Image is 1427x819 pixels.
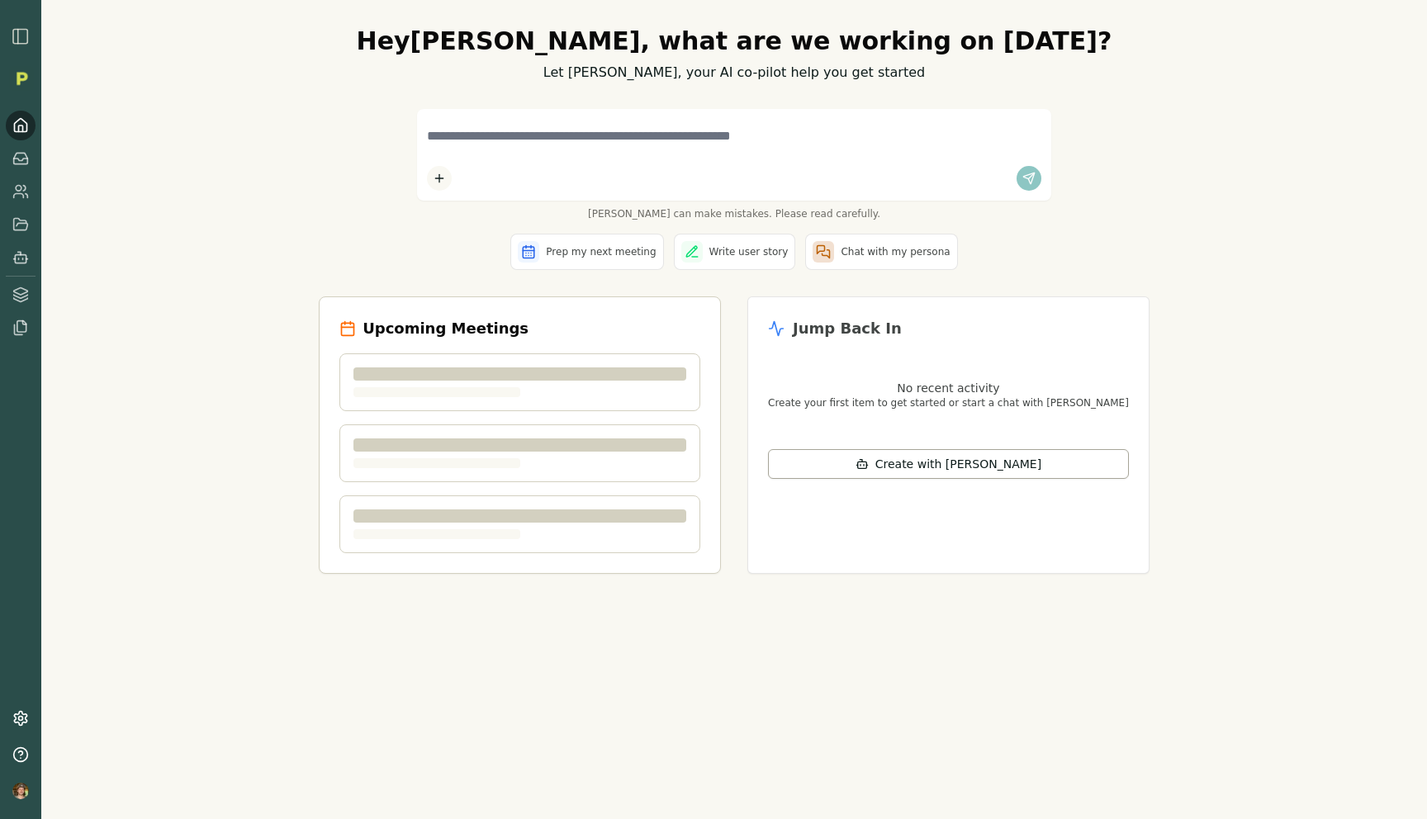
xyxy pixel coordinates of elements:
button: Send message [1017,166,1041,191]
button: Add content to chat [427,166,452,191]
img: sidebar [11,26,31,46]
p: Create your first item to get started or start a chat with [PERSON_NAME] [768,396,1129,409]
span: Prep my next meeting [546,245,656,258]
button: Create with [PERSON_NAME] [768,449,1129,479]
p: Let [PERSON_NAME], your AI co-pilot help you get started [319,63,1150,83]
img: profile [12,783,29,799]
button: Chat with my persona [805,234,957,270]
h2: Jump Back In [793,317,902,340]
h1: Hey [PERSON_NAME] , what are we working on [DATE]? [319,26,1150,56]
span: [PERSON_NAME] can make mistakes. Please read carefully. [417,207,1051,220]
span: Chat with my persona [841,245,950,258]
button: Prep my next meeting [510,234,663,270]
span: Create with [PERSON_NAME] [875,456,1041,472]
h2: Upcoming Meetings [363,317,529,340]
button: Write user story [674,234,796,270]
button: Help [6,740,36,769]
img: Organization logo [9,66,34,91]
p: No recent activity [768,380,1129,396]
span: Write user story [709,245,789,258]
